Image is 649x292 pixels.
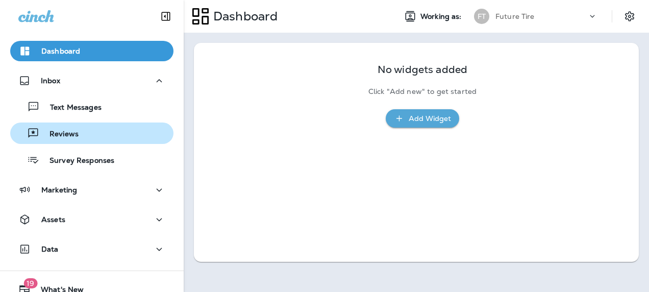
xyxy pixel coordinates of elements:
span: 19 [23,278,37,288]
span: Working as: [420,12,464,21]
div: FT [474,9,489,24]
p: Dashboard [41,47,80,55]
button: Collapse Sidebar [152,6,180,27]
button: Inbox [10,70,173,91]
p: Inbox [41,77,60,85]
p: Assets [41,215,65,224]
p: Click "Add new" to get started [368,87,477,96]
p: Marketing [41,186,77,194]
button: Text Messages [10,96,173,117]
p: Reviews [39,130,79,139]
button: Marketing [10,180,173,200]
button: Survey Responses [10,149,173,171]
p: Survey Responses [39,156,114,166]
p: No widgets added [378,65,467,74]
button: Settings [620,7,639,26]
button: Dashboard [10,41,173,61]
button: Data [10,239,173,259]
div: Add Widget [409,112,451,125]
button: Add Widget [386,109,459,128]
p: Dashboard [209,9,278,24]
button: Reviews [10,123,173,144]
p: Text Messages [40,103,102,113]
p: Data [41,245,59,253]
p: Future Tire [495,12,535,20]
button: Assets [10,209,173,230]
